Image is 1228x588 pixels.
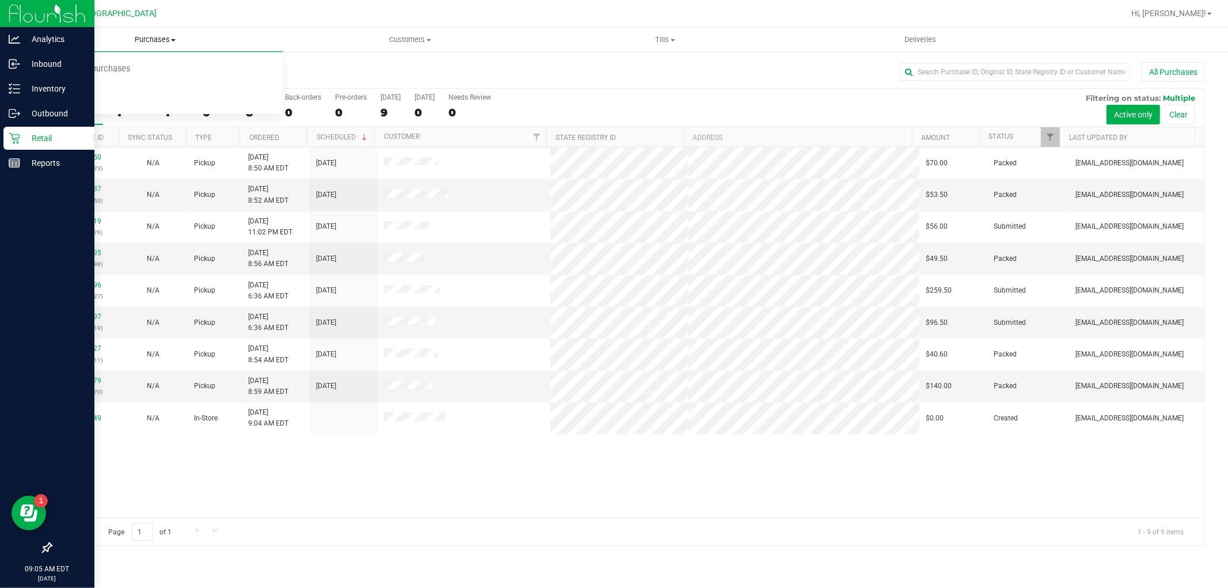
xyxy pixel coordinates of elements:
span: $0.00 [926,413,944,424]
button: N/A [147,158,159,169]
span: [DATE] [316,317,336,328]
button: N/A [147,381,159,392]
p: 09:05 AM EDT [5,564,89,574]
inline-svg: Reports [9,157,20,169]
span: [EMAIL_ADDRESS][DOMAIN_NAME] [1075,381,1184,392]
a: Purchases Summary of purchases Fulfillment All purchases [28,28,283,52]
span: $53.50 [926,189,948,200]
span: [GEOGRAPHIC_DATA] [78,9,157,18]
span: Filtering on status: [1086,93,1161,103]
span: $259.50 [926,285,952,296]
a: Customer [384,132,420,141]
span: Packed [994,349,1017,360]
span: [DATE] 6:36 AM EDT [248,280,288,302]
a: Type [195,134,212,142]
span: Not Applicable [147,286,159,294]
span: Packed [994,253,1017,264]
span: Not Applicable [147,414,159,422]
span: $96.50 [926,317,948,328]
span: Tills [538,35,792,45]
span: Packed [994,381,1017,392]
div: 0 [285,106,321,119]
a: State Registry ID [556,134,616,142]
input: Search Purchase ID, Original ID, State Registry ID or Customer Name... [900,63,1130,81]
span: Not Applicable [147,350,159,358]
inline-svg: Inventory [9,83,20,94]
span: [DATE] [316,381,336,392]
button: N/A [147,253,159,264]
span: $49.50 [926,253,948,264]
a: 11832496 [69,281,101,289]
span: Pickup [194,349,215,360]
inline-svg: Analytics [9,33,20,45]
span: [DATE] 8:56 AM EDT [248,248,288,270]
div: 0 [448,106,491,119]
span: Not Applicable [147,255,159,263]
input: 1 [132,523,153,541]
span: Not Applicable [147,318,159,327]
span: [DATE] [316,221,336,232]
span: In-Store [194,413,218,424]
span: Pickup [194,285,215,296]
a: 11832495 [69,249,101,257]
a: Status [989,132,1013,141]
a: 11832497 [69,313,101,321]
a: Customers [283,28,538,52]
span: $40.60 [926,349,948,360]
span: Multiple [1163,93,1195,103]
span: Not Applicable [147,222,159,230]
div: 9 [381,106,401,119]
span: [EMAIL_ADDRESS][DOMAIN_NAME] [1075,285,1184,296]
iframe: Resource center [12,496,46,530]
span: [EMAIL_ADDRESS][DOMAIN_NAME] [1075,221,1184,232]
span: Created [994,413,1018,424]
span: [DATE] 6:36 AM EDT [248,312,288,333]
div: 0 [415,106,435,119]
p: Retail [20,131,89,145]
span: [EMAIL_ADDRESS][DOMAIN_NAME] [1075,349,1184,360]
span: Submitted [994,317,1026,328]
span: Deliveries [889,35,952,45]
a: Amount [921,134,950,142]
span: Packed [994,189,1017,200]
span: [DATE] [316,189,336,200]
th: Address [683,127,912,147]
div: [DATE] [381,93,401,101]
span: [EMAIL_ADDRESS][DOMAIN_NAME] [1075,253,1184,264]
div: [DATE] [415,93,435,101]
span: $70.00 [926,158,948,169]
a: Sync Status [128,134,172,142]
a: 11832679 [69,377,101,385]
a: 11832387 [69,185,101,193]
span: [EMAIL_ADDRESS][DOMAIN_NAME] [1075,317,1184,328]
inline-svg: Outbound [9,108,20,119]
span: Pickup [194,158,215,169]
span: Packed [994,158,1017,169]
inline-svg: Retail [9,132,20,144]
span: $140.00 [926,381,952,392]
div: Back-orders [285,93,321,101]
span: Purchases [28,35,283,45]
a: Ordered [249,134,279,142]
span: Submitted [994,221,1026,232]
a: 11832419 [69,217,101,225]
div: Needs Review [448,93,491,101]
span: Not Applicable [147,191,159,199]
span: [DATE] [316,285,336,296]
button: N/A [147,413,159,424]
span: [EMAIL_ADDRESS][DOMAIN_NAME] [1075,189,1184,200]
p: Reports [20,156,89,170]
span: Page of 1 [98,523,181,541]
span: [DATE] 9:04 AM EDT [248,407,288,429]
span: [DATE] 8:52 AM EDT [248,184,288,206]
a: 11832527 [69,344,101,352]
span: Hi, [PERSON_NAME]! [1131,9,1206,18]
span: [EMAIL_ADDRESS][DOMAIN_NAME] [1075,158,1184,169]
button: All Purchases [1142,62,1205,82]
button: N/A [147,349,159,360]
p: Inventory [20,82,89,96]
span: [DATE] 8:50 AM EDT [248,152,288,174]
p: Inbound [20,57,89,71]
span: Not Applicable [147,382,159,390]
